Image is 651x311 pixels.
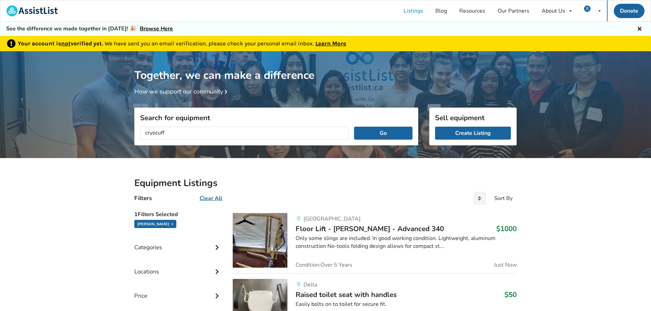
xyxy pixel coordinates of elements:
[233,213,287,268] img: transfer aids-floor lift - joerns hoyer - advanced 340
[429,0,453,22] a: Blog
[435,113,511,122] h3: Sell equipment
[296,300,517,308] div: Easily bolts on to toilet for secure fit.
[6,5,58,16] img: assistlist-logo
[134,208,222,220] h5: 1 Filters Selected
[134,279,222,303] div: Price
[134,220,176,228] div: [PERSON_NAME]
[303,215,361,223] span: [GEOGRAPHIC_DATA]
[18,39,346,48] p: We have sent you an email verification, please check your personal email inbox.
[453,0,491,22] a: Resources
[134,51,517,82] h1: Together, we can make a difference
[140,127,349,140] input: I am looking for...
[134,254,222,279] div: Locations
[296,235,517,250] div: Only some slings are included. In good working condition. Lightweight, aluminum construction No-t...
[134,177,517,189] h2: Equipment Listings
[134,87,230,96] a: How we support our community
[354,127,412,140] button: Go
[542,8,565,14] div: About Us
[614,4,645,18] a: Donate
[61,40,71,47] u: not
[140,113,412,122] h3: Search for equipment
[303,281,317,288] span: Delta
[397,0,429,22] a: Listings
[494,196,513,201] div: Sort By
[200,195,222,202] u: Clear All
[296,290,397,299] span: Raised toilet seat with handles
[504,290,517,299] h3: $50
[491,0,535,22] a: Our Partners
[134,230,222,254] div: Categories
[494,262,517,268] span: Just Now
[296,262,352,268] span: Condition: Over 5 Years
[140,25,173,32] a: Browse Here
[584,5,591,12] img: user icon
[134,194,152,202] h4: Filters
[233,213,517,273] a: transfer aids-floor lift - joerns hoyer - advanced 340[GEOGRAPHIC_DATA]Floor Lift - [PERSON_NAME]...
[315,40,346,47] a: Learn More
[18,40,105,47] b: Your account is verified yet.
[435,127,511,140] a: Create Listing
[496,224,517,233] h3: $1000
[296,224,444,234] span: Floor Lift - [PERSON_NAME] - Advanced 340
[6,25,173,32] h5: See the difference we made together in [DATE]! 🎉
